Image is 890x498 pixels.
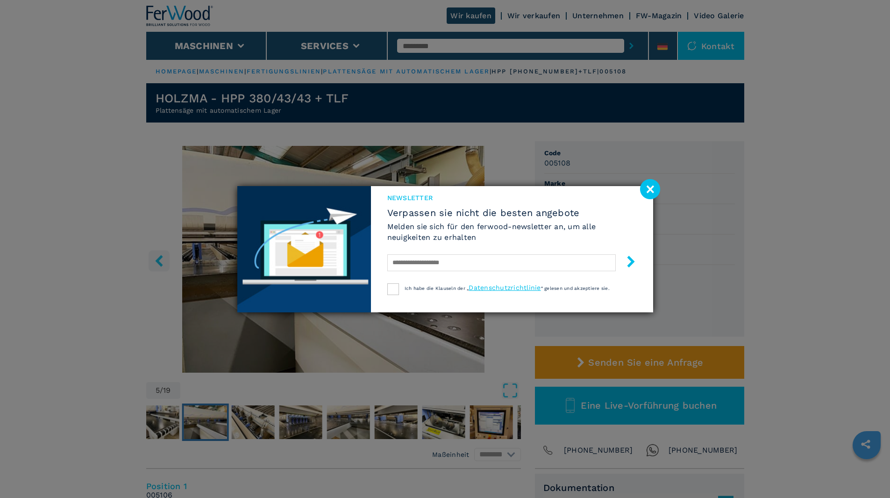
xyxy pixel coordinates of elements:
a: Datenschutzrichtlinie [469,284,541,291]
span: Verpassen sie nicht die besten angebote [387,207,637,218]
img: Newsletter image [237,186,371,312]
span: Newsletter [387,193,637,202]
span: “ gelesen und akzeptiere sie. [541,286,610,291]
button: submit-button [616,252,637,274]
span: Ich habe die Klauseln der „ [405,286,469,291]
h6: Melden sie sich für den ferwood-newsletter an, um alle neuigkeiten zu erhalten [387,221,637,243]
